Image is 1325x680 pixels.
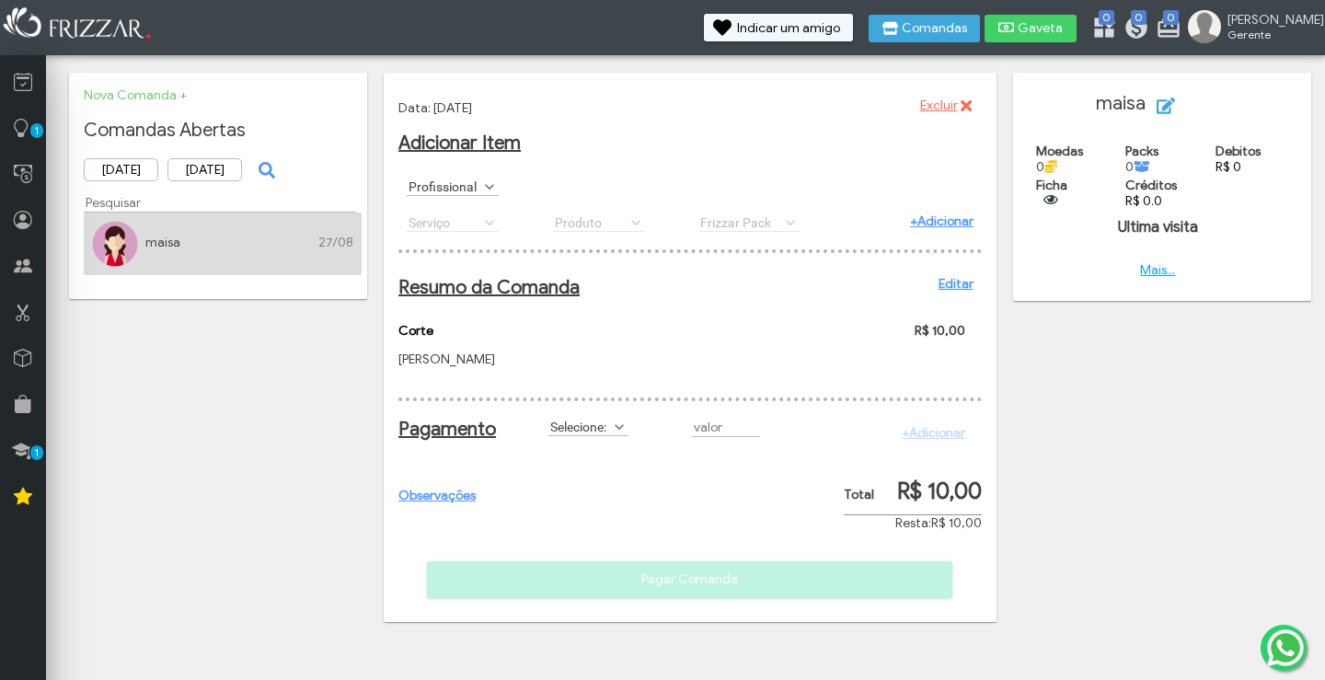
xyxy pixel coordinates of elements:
[1028,218,1288,236] h4: Ultima visita
[264,156,266,184] span: ui-button
[1125,144,1158,159] span: Packs
[692,418,760,437] input: valor
[1036,144,1083,159] span: Moedas
[910,213,974,229] a: +Adicionar
[145,235,180,250] a: maisa
[1036,159,1057,175] span: 0
[30,123,43,138] span: 1
[1227,28,1310,41] span: Gerente
[1163,10,1179,25] span: 0
[844,487,874,502] span: Total
[1091,15,1110,44] a: 0
[704,14,853,41] button: Indicar um amigo
[251,156,279,184] button: ui-button
[1216,144,1261,159] span: Debitos
[985,15,1077,42] button: Gaveta
[407,178,482,195] label: Profissional
[1036,178,1067,193] span: Ficha
[84,193,356,213] input: Pesquisar
[1125,193,1162,209] a: R$ 0.0
[1263,626,1308,670] img: whatsapp.png
[1125,178,1177,193] span: Créditos
[1123,15,1142,44] a: 0
[398,488,476,503] a: Observações
[1131,10,1146,25] span: 0
[548,418,612,435] label: Selecione:
[1018,22,1064,35] span: Gaveta
[1140,262,1175,278] a: Mais...
[30,445,43,460] span: 1
[1179,92,1214,120] span: Editar
[939,276,974,292] a: Editar
[84,119,352,142] h2: Comandas Abertas
[869,15,980,42] button: Comandas
[167,158,242,181] input: Data Final
[931,515,982,531] span: R$ 10,00
[1216,159,1241,175] a: R$ 0
[897,478,982,505] span: R$ 10,00
[398,323,433,339] span: Corte
[844,515,982,531] div: Resta:
[318,235,353,250] span: 27/08
[1028,92,1296,120] h2: maisa
[1156,15,1174,44] a: 0
[398,132,982,155] h2: Adicionar Item
[398,418,486,441] h2: Pagamento
[920,92,958,120] span: Excluir
[1099,10,1114,25] span: 0
[1188,10,1316,47] a: [PERSON_NAME] Gerente
[902,22,967,35] span: Comandas
[1125,159,1150,175] span: 0
[1227,12,1310,28] span: [PERSON_NAME]
[398,100,982,116] p: Data: [DATE]
[737,22,840,35] span: Indicar um amigo
[907,92,981,120] button: Excluir
[398,352,725,367] p: [PERSON_NAME]
[398,276,974,299] h2: Resumo da Comanda
[915,323,965,339] span: R$ 10,00
[1036,193,1064,207] button: ui-button
[84,87,187,103] a: Nova Comanda +
[1146,92,1227,120] button: Editar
